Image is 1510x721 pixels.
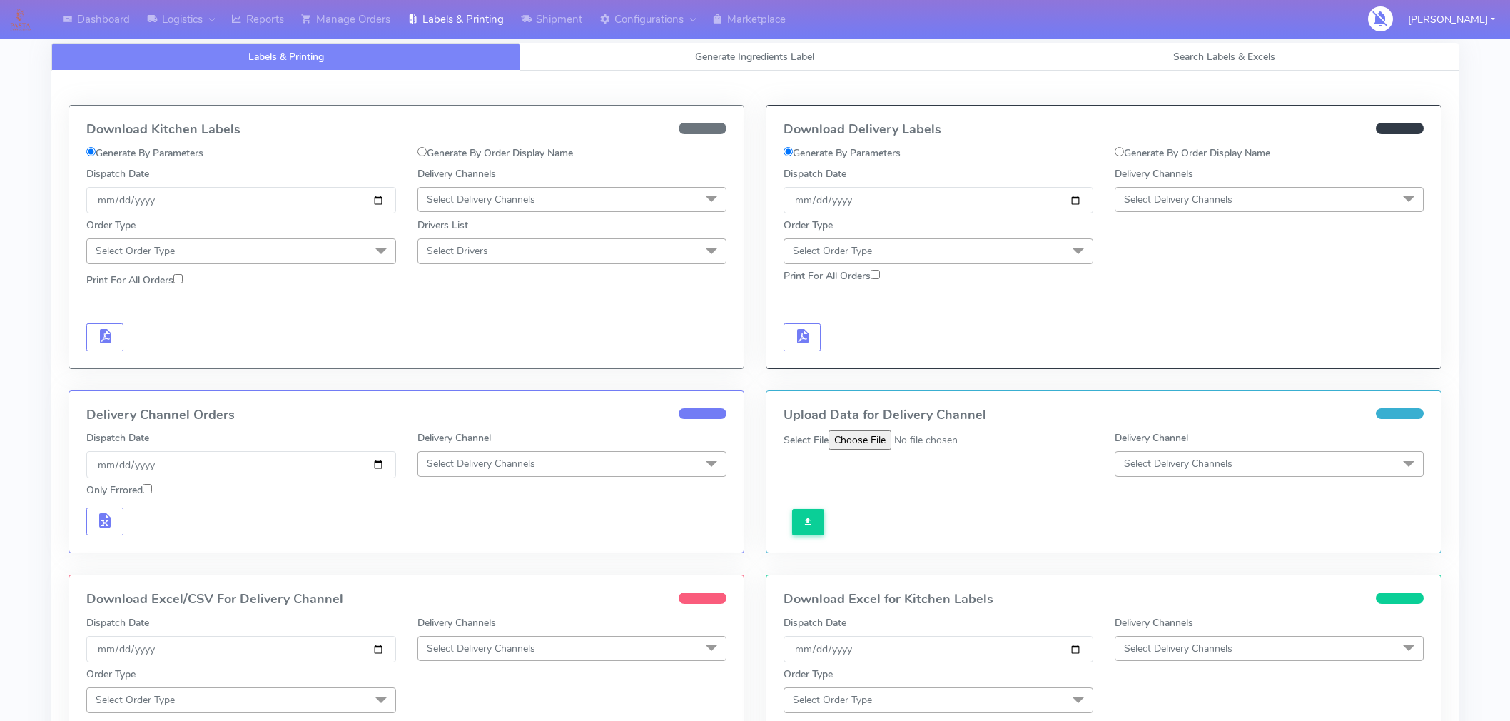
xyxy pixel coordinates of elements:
[96,693,175,707] span: Select Order Type
[86,166,149,181] label: Dispatch Date
[784,615,846,630] label: Dispatch Date
[793,693,872,707] span: Select Order Type
[1124,193,1232,206] span: Select Delivery Channels
[51,43,1459,71] ul: Tabs
[417,166,496,181] label: Delivery Channels
[427,193,535,206] span: Select Delivery Channels
[86,146,203,161] label: Generate By Parameters
[417,146,573,161] label: Generate By Order Display Name
[86,593,726,607] h4: Download Excel/CSV For Delivery Channel
[784,593,1424,607] h4: Download Excel for Kitchen Labels
[427,642,535,655] span: Select Delivery Channels
[86,273,183,288] label: Print For All Orders
[1115,615,1193,630] label: Delivery Channels
[1124,457,1232,470] span: Select Delivery Channels
[1115,166,1193,181] label: Delivery Channels
[1115,146,1270,161] label: Generate By Order Display Name
[86,483,152,498] label: Only Errored
[417,218,468,233] label: Drivers List
[1115,430,1188,445] label: Delivery Channel
[1124,642,1232,655] span: Select Delivery Channels
[784,166,846,181] label: Dispatch Date
[173,274,183,283] input: Print For All Orders
[1173,50,1275,64] span: Search Labels & Excels
[96,244,175,258] span: Select Order Type
[784,433,829,448] label: Select File
[784,146,901,161] label: Generate By Parameters
[871,270,880,279] input: Print For All Orders
[86,218,136,233] label: Order Type
[1115,147,1124,156] input: Generate By Order Display Name
[784,667,833,682] label: Order Type
[784,408,1424,423] h4: Upload Data for Delivery Channel
[793,244,872,258] span: Select Order Type
[417,147,427,156] input: Generate By Order Display Name
[86,615,149,630] label: Dispatch Date
[1397,5,1506,34] button: [PERSON_NAME]
[784,123,1424,137] h4: Download Delivery Labels
[143,484,152,493] input: Only Errored
[784,147,793,156] input: Generate By Parameters
[86,147,96,156] input: Generate By Parameters
[417,430,491,445] label: Delivery Channel
[86,430,149,445] label: Dispatch Date
[695,50,814,64] span: Generate Ingredients Label
[86,123,726,137] h4: Download Kitchen Labels
[86,408,726,423] h4: Delivery Channel Orders
[427,244,488,258] span: Select Drivers
[427,457,535,470] span: Select Delivery Channels
[784,268,880,283] label: Print For All Orders
[784,218,833,233] label: Order Type
[248,50,324,64] span: Labels & Printing
[86,667,136,682] label: Order Type
[417,615,496,630] label: Delivery Channels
